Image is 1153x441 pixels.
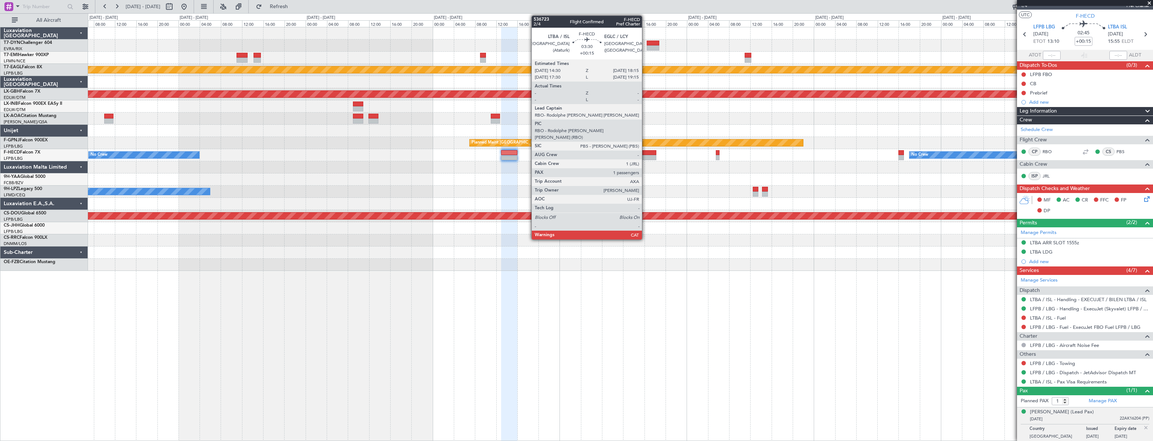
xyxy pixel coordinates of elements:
span: Dispatch Checks and Weather [1020,185,1090,193]
button: All Aircraft [8,14,80,26]
span: LX-INB [4,101,18,106]
button: Refresh [252,1,297,13]
a: LFPB / LBG - Fuel - ExecuJet FBO Fuel LFPB / LBG [1030,324,1140,330]
span: T7-EAGL [4,65,22,69]
input: Trip Number [23,1,65,12]
p: [DATE] [1086,434,1115,441]
span: Permits [1020,219,1037,227]
div: 20:00 [666,20,687,27]
div: 12:00 [623,20,644,27]
span: Crew [1020,116,1032,124]
a: LTBA / ISL - Handling - EXECUJET / BILEN LTBA / ISL [1030,296,1147,303]
span: F-GPNJ [4,138,20,142]
span: AC [1063,197,1069,204]
a: F-GPNJFalcon 900EX [4,138,48,142]
span: Dispatch [1020,286,1040,295]
div: 08:00 [348,20,369,27]
div: LTBA LDG [1030,249,1052,255]
a: LFPB / LBG - Towing [1030,360,1075,366]
a: OE-FZBCitation Mustang [4,260,55,264]
p: Issued [1086,426,1115,434]
span: (4/7) [1126,266,1137,274]
a: Manage Permits [1021,229,1057,237]
div: 04:00 [327,20,348,27]
div: 08:00 [729,20,750,27]
a: LFPB / LBG - Dispatch - JetAdvisor Dispatch MT [1030,369,1136,376]
div: 00:00 [814,20,835,27]
a: LFMN/NCE [4,58,25,64]
div: [DATE] - [DATE] [180,15,208,21]
a: CS-DOUGlobal 6500 [4,211,46,216]
span: F-HECD [1076,12,1095,20]
div: 04:00 [835,20,856,27]
div: 08:00 [602,20,623,27]
a: LFPB/LBG [4,70,23,76]
span: (1/1) [1126,386,1137,394]
div: [DATE] - [DATE] [942,15,971,21]
div: 16:00 [772,20,793,27]
div: 04:00 [200,20,221,27]
div: Add new [1029,258,1149,265]
div: 12:00 [496,20,517,27]
div: 08:00 [221,20,242,27]
p: Country [1030,426,1086,434]
a: LTBA / ISL - Pax Visa Requirements [1030,379,1107,385]
a: RBO [1043,148,1059,155]
p: [GEOGRAPHIC_DATA] [1030,434,1086,441]
div: [PERSON_NAME] (Lead Pax) [1030,409,1094,416]
span: MF [1044,197,1051,204]
div: Add new [1029,99,1149,105]
div: 16:00 [263,20,285,27]
button: UTC [1019,11,1032,18]
div: [DATE] - [DATE] [434,15,462,21]
span: FP [1121,197,1126,204]
a: [PERSON_NAME]/QSA [4,119,47,125]
span: Cabin Crew [1020,160,1047,169]
span: F-HECD [4,150,20,155]
img: close [1143,424,1149,431]
div: 12:00 [242,20,263,27]
a: FCBB/BZV [4,180,23,186]
span: 02:45 [1078,30,1089,37]
span: ATOT [1029,52,1041,59]
div: [DATE] - [DATE] [688,15,717,21]
div: LFPB FBO [1030,71,1052,77]
div: 12:00 [369,20,390,27]
span: Refresh [263,4,295,9]
div: 00:00 [178,20,200,27]
div: 04:00 [962,20,983,27]
span: LTBA ISL [1108,24,1127,31]
div: CS [1102,148,1115,156]
a: LTBA / ISL - Fuel [1030,315,1066,321]
div: CB [1030,80,1036,87]
span: Pref Charter [1126,3,1149,9]
div: 16:00 [644,20,666,27]
span: Charter [1020,332,1037,341]
span: Others [1020,350,1036,359]
span: Leg Information [1020,107,1057,116]
div: 00:00 [687,20,708,27]
div: ISP [1028,172,1041,180]
a: LFPB / LBG - Handling - ExecuJet (Skyvalet) LFPB / LBG [1030,306,1149,312]
a: LFPB/LBG [4,217,23,222]
span: LX-GBH [4,89,20,94]
span: (0/3) [1126,61,1137,69]
span: LFPB LBG [1033,24,1055,31]
span: (2/2) [1126,218,1137,226]
span: [DATE] [1033,31,1048,38]
a: CS-JHHGlobal 6000 [4,223,45,228]
div: [DATE] - [DATE] [89,15,118,21]
div: 12:00 [751,20,772,27]
a: CS-RRCFalcon 900LX [4,235,47,240]
div: No Crew [91,149,108,161]
span: 1/4 [1021,3,1038,9]
div: 00:00 [306,20,327,27]
div: 08:00 [856,20,877,27]
p: Expiry date [1115,426,1143,434]
span: [DATE] [1108,31,1123,38]
a: LX-AOACitation Mustang [4,114,57,118]
div: 00:00 [941,20,962,27]
a: EDLW/DTM [4,107,25,113]
div: LTBA ARR SLOT 1555z [1030,240,1079,246]
a: Manage PAX [1089,397,1117,405]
